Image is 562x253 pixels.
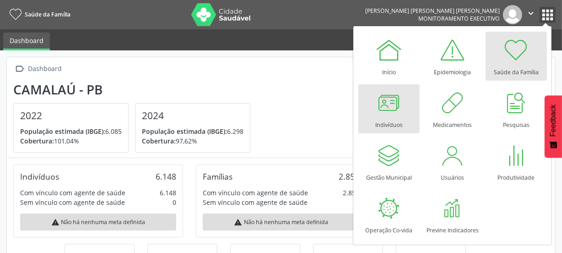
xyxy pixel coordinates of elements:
div: 6.148 [160,188,176,198]
button: Feedback - Mostrar pesquisa [545,95,562,158]
div: Com vínculo com agente de saúde [203,188,308,198]
div: Não há nenhuma meta definida [203,214,359,231]
a: Dashboard [3,33,50,50]
div: 0 [173,198,176,207]
a: Gestão Municipal [358,137,420,186]
span: Cobertura: [142,137,176,145]
div: 6.148 [156,171,176,181]
span: Cobertura: [20,137,54,145]
button:  [522,5,540,24]
a: Epidemiologia [422,32,483,81]
div: Sem vínculo com agente de saúde [203,198,308,207]
div: Com vínculo com agente de saúde [20,188,125,198]
p: 6.085 [20,126,122,136]
a: Operação Co-vida [358,190,420,239]
span: População estimada (IBGE): [142,127,227,136]
i:  [526,8,536,18]
a: Pesquisas [486,84,547,133]
i:  [13,62,27,76]
span: Monitoramento Executivo [418,15,500,22]
div: 2.857 [343,188,359,198]
span: Saúde da Família [25,11,70,18]
div: Dashboard [27,62,64,76]
div: Camalaú - PB [13,82,257,97]
a: Saúde da Família [6,7,70,22]
i: warning [234,218,242,226]
a: Início [358,32,420,81]
a: Indivíduos [358,84,420,133]
p: 97,62% [142,136,243,146]
i: warning [51,218,59,226]
div: Famílias [203,171,232,181]
div: 2.857 [339,171,359,181]
div: Indivíduos [20,171,59,181]
button: apps [540,7,556,23]
div: Sem vínculo com agente de saúde [20,198,125,207]
a: Produtividade [486,137,547,186]
a: Medicamentos [422,84,483,133]
img: img [503,5,522,24]
h4: 2024 [142,110,243,121]
span: População estimada (IBGE): [20,127,105,136]
a:  Dashboard [13,62,64,76]
p: 101,04% [20,136,122,146]
span: Feedback [549,104,557,137]
div: [PERSON_NAME] [PERSON_NAME] [PERSON_NAME] [365,7,500,15]
a: Saúde da Família [486,32,547,81]
p: 6.298 [142,126,243,136]
h4: 2022 [20,110,122,121]
div: Não há nenhuma meta definida [20,214,176,231]
a: Usuários [422,137,483,186]
a: Previne Indicadores [422,190,483,239]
